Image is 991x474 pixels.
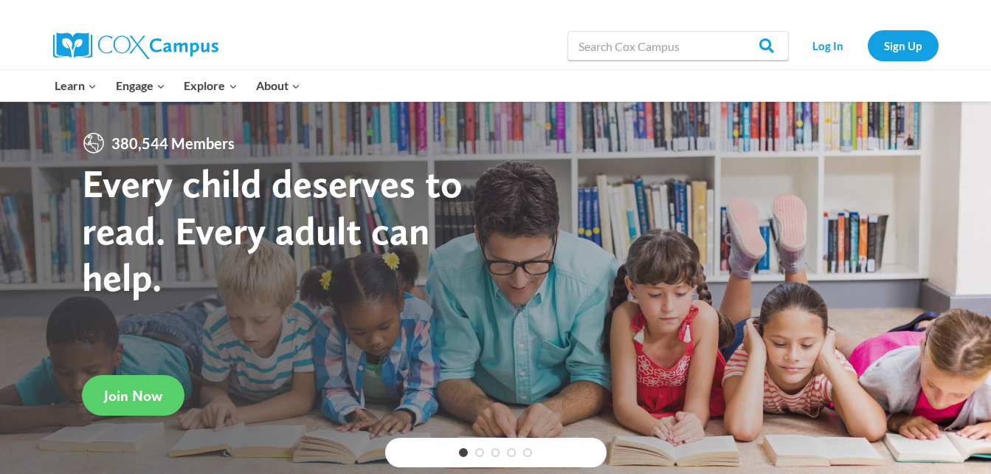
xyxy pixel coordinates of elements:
a: Join Now [82,375,184,416]
input: Search Cox Campus [567,31,789,61]
span: Engage [116,76,165,95]
a: 4 [507,448,516,457]
span: Join Now [104,387,162,405]
a: Log In [796,30,860,61]
nav: Secondary Navigation [796,30,939,61]
a: 5 [523,448,532,457]
strong: Every child deserves to read. Every adult can help. [82,159,463,300]
img: Cox Campus [53,32,218,59]
span: Learn [55,76,97,95]
a: 1 [459,448,468,457]
span: About [256,76,300,95]
a: Sign Up [868,30,939,61]
a: 2 [475,448,484,457]
span: Explore [184,76,237,95]
span: 380,544 Members [106,131,241,155]
a: 3 [491,448,500,457]
nav: Primary Navigation [46,70,310,101]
